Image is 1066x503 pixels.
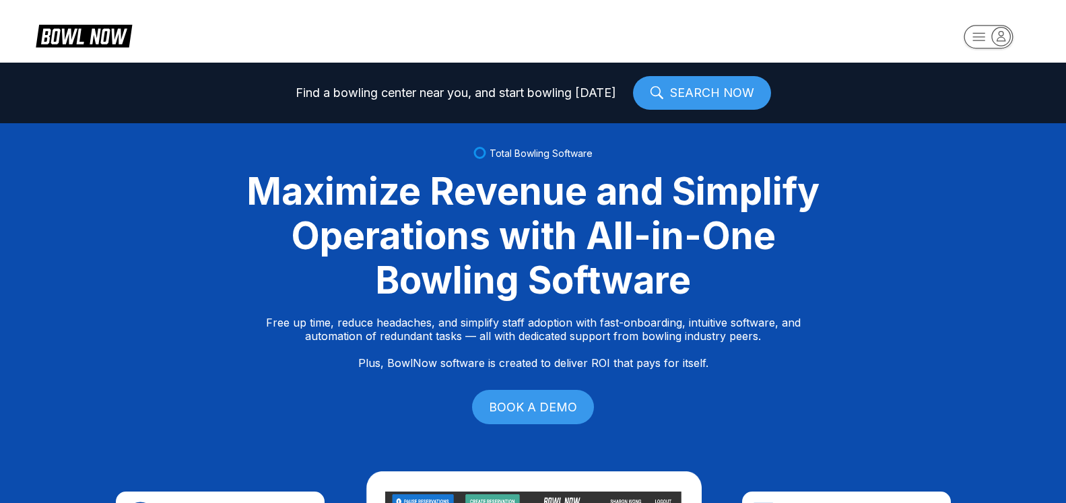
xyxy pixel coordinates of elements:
[472,390,594,424] a: BOOK A DEMO
[296,86,616,100] span: Find a bowling center near you, and start bowling [DATE]
[490,147,593,159] span: Total Bowling Software
[266,316,801,370] p: Free up time, reduce headaches, and simplify staff adoption with fast-onboarding, intuitive softw...
[633,76,771,110] a: SEARCH NOW
[230,169,836,302] div: Maximize Revenue and Simplify Operations with All-in-One Bowling Software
